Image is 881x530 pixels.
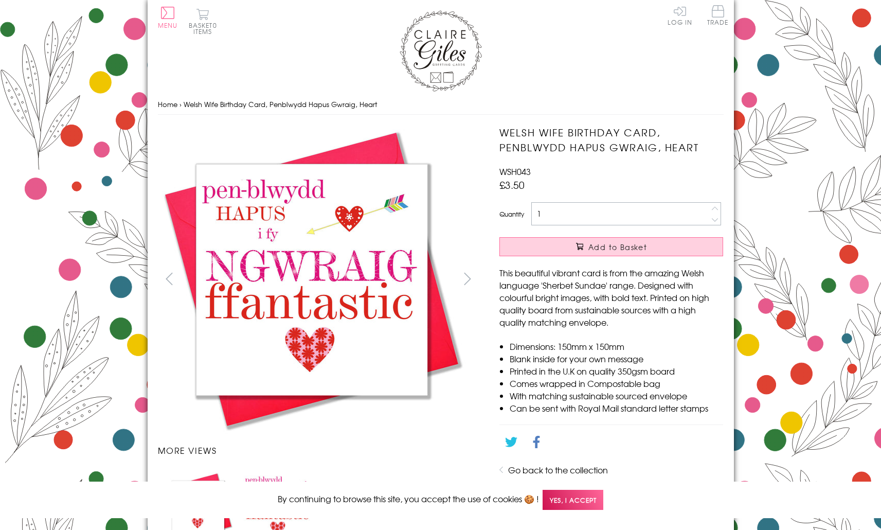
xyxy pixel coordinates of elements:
[543,490,603,510] span: Yes, I accept
[510,365,723,377] li: Printed in the U.K on quality 350gsm board
[588,242,647,252] span: Add to Basket
[707,5,729,25] span: Trade
[510,340,723,352] li: Dimensions: 150mm x 150mm
[184,99,377,109] span: Welsh Wife Birthday Card, Penblwydd Hapus Gwraig, Heart
[499,125,723,155] h1: Welsh Wife Birthday Card, Penblwydd Hapus Gwraig, Heart
[158,444,479,456] h3: More views
[499,165,531,178] span: WSH043
[510,352,723,365] li: Blank inside for your own message
[499,237,723,256] button: Add to Basket
[456,267,479,290] button: next
[193,21,217,36] span: 0 items
[158,7,178,28] button: Menu
[668,5,692,25] a: Log In
[158,267,181,290] button: prev
[707,5,729,27] a: Trade
[158,99,177,109] a: Home
[499,267,723,328] p: This beautiful vibrant card is from the amazing Welsh language 'Sherbet Sundae' range. Designed w...
[158,94,724,115] nav: breadcrumbs
[499,209,524,219] label: Quantity
[158,125,466,434] img: Welsh Wife Birthday Card, Penblwydd Hapus Gwraig, Heart
[499,178,525,192] span: £3.50
[158,21,178,30] span: Menu
[508,464,608,476] a: Go back to the collection
[510,402,723,414] li: Can be sent with Royal Mail standard letter stamps
[179,99,182,109] span: ›
[510,390,723,402] li: With matching sustainable sourced envelope
[189,8,217,34] button: Basket0 items
[400,10,482,92] img: Claire Giles Greetings Cards
[510,377,723,390] li: Comes wrapped in Compostable bag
